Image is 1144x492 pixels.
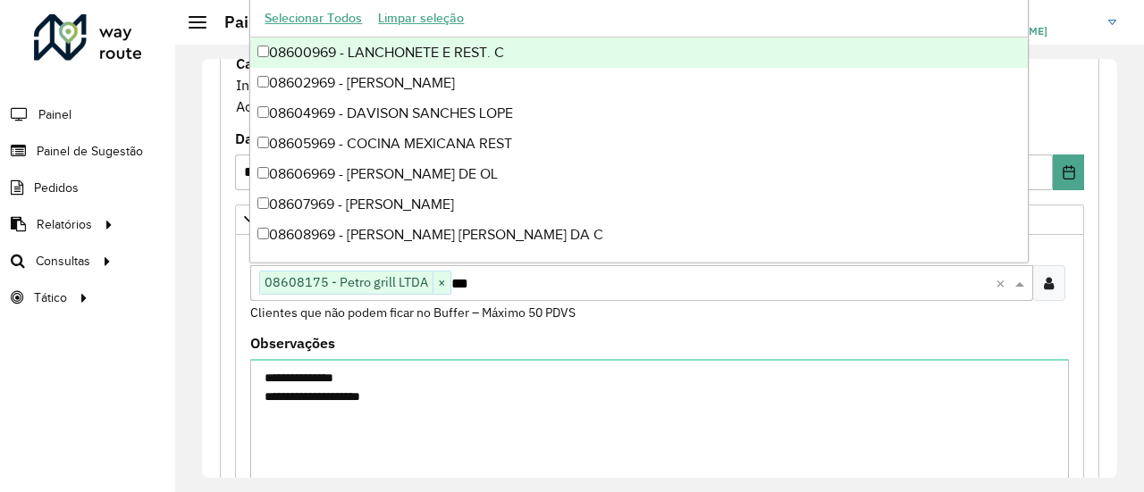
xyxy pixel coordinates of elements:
[250,159,1027,189] div: 08606969 - [PERSON_NAME] DE OL
[37,142,143,161] span: Painel de Sugestão
[250,332,335,354] label: Observações
[260,271,433,293] span: 08608175 - Petro grill LTDA
[250,250,1027,280] div: 08609690 - [GEOGRAPHIC_DATA]
[250,304,576,321] small: Clientes que não podem ficar no Buffer – Máximo 50 PDVS
[235,204,1084,235] a: Priorizar Cliente - Não podem ficar no buffer
[235,128,399,149] label: Data de Vigência Inicial
[250,98,1027,129] div: 08604969 - DAVISON SANCHES LOPE
[236,54,531,72] strong: Cadastro Painel de sugestão de roteirização:
[257,4,370,32] button: Selecionar Todos
[206,13,479,32] h2: Painel de Sugestão - Criar registro
[996,272,1011,294] span: Clear all
[235,52,1084,118] div: Informe a data de inicio, fim e preencha corretamente os campos abaixo. Ao final, você irá pré-vi...
[250,68,1027,98] div: 08602969 - [PERSON_NAME]
[370,4,472,32] button: Limpar seleção
[250,38,1027,68] div: 08600969 - LANCHONETE E REST. C
[34,179,79,197] span: Pedidos
[37,215,92,234] span: Relatórios
[250,189,1027,220] div: 08607969 - [PERSON_NAME]
[38,105,71,124] span: Painel
[36,252,90,271] span: Consultas
[250,220,1027,250] div: 08608969 - [PERSON_NAME] [PERSON_NAME] DA C
[250,129,1027,159] div: 08605969 - COCINA MEXICANA REST
[1053,154,1084,190] button: Choose Date
[433,272,450,294] span: ×
[34,288,67,307] span: Tático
